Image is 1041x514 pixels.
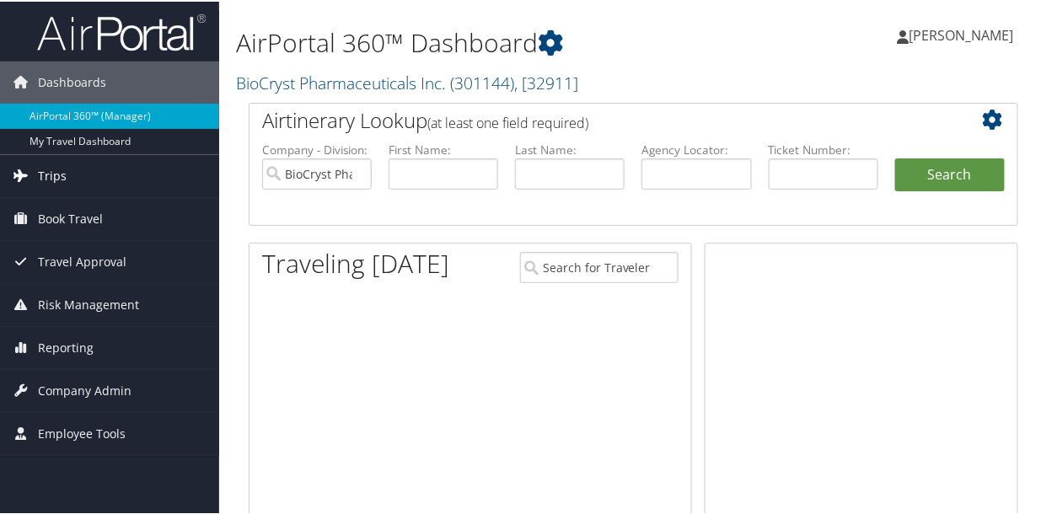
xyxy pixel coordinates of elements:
[895,157,1005,190] button: Search
[37,11,206,51] img: airportal-logo.png
[769,140,878,157] label: Ticket Number:
[38,411,126,453] span: Employee Tools
[262,244,449,280] h1: Traveling [DATE]
[38,282,139,324] span: Risk Management
[427,112,588,131] span: (at least one field required)
[641,140,751,157] label: Agency Locator:
[450,70,514,93] span: ( 301144 )
[262,140,372,157] label: Company - Division:
[515,140,625,157] label: Last Name:
[38,60,106,102] span: Dashboards
[898,8,1031,59] a: [PERSON_NAME]
[514,70,578,93] span: , [ 32911 ]
[38,368,131,410] span: Company Admin
[262,104,941,133] h2: Airtinerary Lookup
[520,250,679,281] input: Search for Traveler
[38,153,67,195] span: Trips
[236,70,578,93] a: BioCryst Pharmaceuticals Inc.
[389,140,498,157] label: First Name:
[236,24,766,59] h1: AirPortal 360™ Dashboard
[38,196,103,238] span: Book Travel
[38,325,94,367] span: Reporting
[38,239,126,281] span: Travel Approval
[910,24,1014,43] span: [PERSON_NAME]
